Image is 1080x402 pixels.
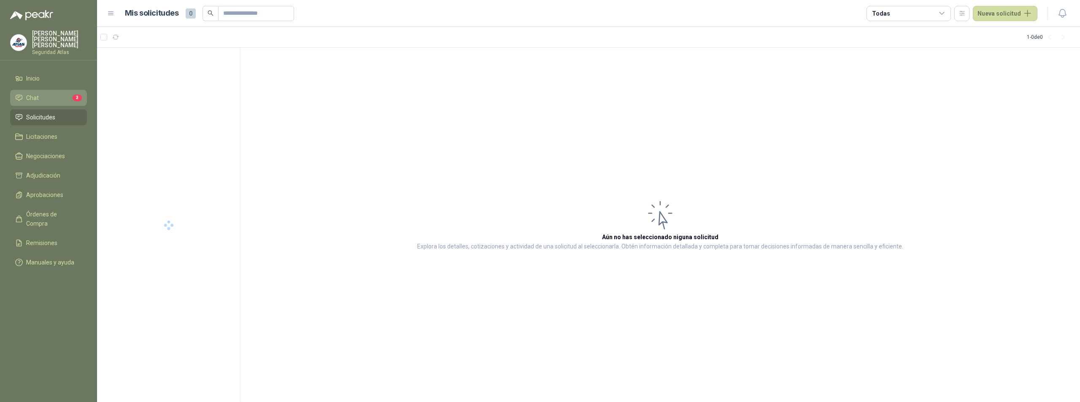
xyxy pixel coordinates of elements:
img: Company Logo [11,35,27,51]
p: Seguridad Atlas [32,50,87,55]
span: Negociaciones [26,151,65,161]
span: Inicio [26,74,40,83]
span: 3 [73,94,82,101]
a: Aprobaciones [10,187,87,203]
span: Órdenes de Compra [26,210,79,228]
a: Negociaciones [10,148,87,164]
span: Licitaciones [26,132,57,141]
a: Órdenes de Compra [10,206,87,232]
span: Manuales y ayuda [26,258,74,267]
img: Logo peakr [10,10,53,20]
h1: Mis solicitudes [125,7,179,19]
span: Remisiones [26,238,57,248]
span: search [208,10,213,16]
p: Explora los detalles, cotizaciones y actividad de una solicitud al seleccionarla. Obtén informaci... [417,242,903,252]
a: Solicitudes [10,109,87,125]
div: 1 - 0 de 0 [1027,30,1070,44]
button: Nueva solicitud [973,6,1037,21]
a: Remisiones [10,235,87,251]
a: Chat3 [10,90,87,106]
h3: Aún no has seleccionado niguna solicitud [602,232,718,242]
div: Todas [872,9,890,18]
a: Manuales y ayuda [10,254,87,270]
span: Chat [26,93,39,103]
a: Adjudicación [10,167,87,183]
span: 0 [186,8,196,19]
span: Aprobaciones [26,190,63,200]
p: [PERSON_NAME] [PERSON_NAME] [PERSON_NAME] [32,30,87,48]
span: Adjudicación [26,171,60,180]
span: Solicitudes [26,113,55,122]
a: Inicio [10,70,87,86]
a: Licitaciones [10,129,87,145]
